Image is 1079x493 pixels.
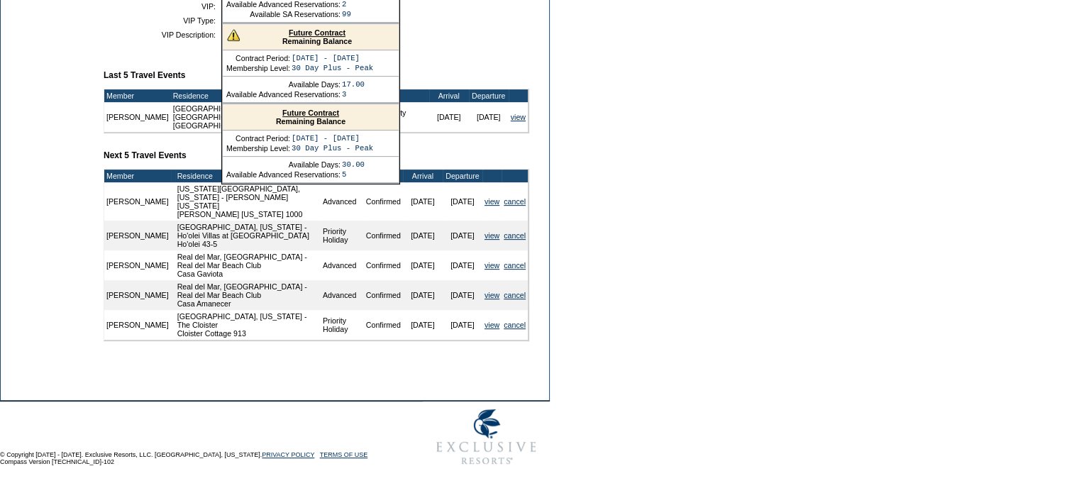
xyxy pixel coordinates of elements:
[292,134,373,143] td: [DATE] - [DATE]
[321,250,364,280] td: Advanced
[227,28,240,41] img: There are insufficient days and/or tokens to cover this reservation
[175,280,321,310] td: Real del Mar, [GEOGRAPHIC_DATA] - Real del Mar Beach Club Casa Amanecer
[511,113,526,121] a: view
[443,170,482,182] td: Departure
[504,261,526,270] a: cancel
[342,80,365,89] td: 17.00
[443,182,482,221] td: [DATE]
[223,104,399,131] div: Remaining Balance
[226,144,290,153] td: Membership Level:
[282,109,339,117] a: Future Contract
[485,321,499,329] a: view
[109,16,216,25] td: VIP Type:
[321,310,364,340] td: Priority Holiday
[109,2,216,11] td: VIP:
[469,89,509,102] td: Departure
[175,170,321,182] td: Residence
[485,261,499,270] a: view
[504,197,526,206] a: cancel
[292,64,373,72] td: 30 Day Plus - Peak
[171,102,365,132] td: [GEOGRAPHIC_DATA], [US_STATE] - [GEOGRAPHIC_DATA] [GEOGRAPHIC_DATA] 722
[104,70,185,80] b: Last 5 Travel Events
[321,221,364,250] td: Priority Holiday
[226,10,341,18] td: Available SA Reservations:
[104,89,171,102] td: Member
[104,280,171,310] td: [PERSON_NAME]
[423,401,550,472] img: Exclusive Resorts
[364,310,403,340] td: Confirmed
[342,160,365,169] td: 30.00
[109,31,216,39] td: VIP Description:
[171,89,365,102] td: Residence
[504,321,526,329] a: cancel
[226,80,341,89] td: Available Days:
[403,221,443,250] td: [DATE]
[443,250,482,280] td: [DATE]
[429,102,469,132] td: [DATE]
[226,134,290,143] td: Contract Period:
[403,182,443,221] td: [DATE]
[175,250,321,280] td: Real del Mar, [GEOGRAPHIC_DATA] - Real del Mar Beach Club Casa Gaviota
[226,54,290,62] td: Contract Period:
[175,182,321,221] td: [US_STATE][GEOGRAPHIC_DATA], [US_STATE] - [PERSON_NAME] [US_STATE] [PERSON_NAME] [US_STATE] 1000
[403,280,443,310] td: [DATE]
[175,310,321,340] td: [GEOGRAPHIC_DATA], [US_STATE] - The Cloister Cloister Cottage 913
[342,90,365,99] td: 3
[485,197,499,206] a: view
[223,24,399,50] div: Remaining Balance
[104,310,171,340] td: [PERSON_NAME]
[443,310,482,340] td: [DATE]
[292,54,373,62] td: [DATE] - [DATE]
[504,291,526,299] a: cancel
[364,250,403,280] td: Confirmed
[342,10,360,18] td: 99
[321,280,364,310] td: Advanced
[262,451,314,458] a: PRIVACY POLICY
[485,291,499,299] a: view
[469,102,509,132] td: [DATE]
[320,451,368,458] a: TERMS OF USE
[175,221,321,250] td: [GEOGRAPHIC_DATA], [US_STATE] - Ho'olei Villas at [GEOGRAPHIC_DATA] Ho'olei 43-5
[226,64,290,72] td: Membership Level:
[485,231,499,240] a: view
[289,28,345,37] a: Future Contract
[403,250,443,280] td: [DATE]
[292,144,373,153] td: 30 Day Plus - Peak
[443,221,482,250] td: [DATE]
[104,102,171,132] td: [PERSON_NAME]
[364,221,403,250] td: Confirmed
[104,170,171,182] td: Member
[403,170,443,182] td: Arrival
[104,150,187,160] b: Next 5 Travel Events
[104,182,171,221] td: [PERSON_NAME]
[104,250,171,280] td: [PERSON_NAME]
[504,231,526,240] a: cancel
[104,221,171,250] td: [PERSON_NAME]
[342,170,365,179] td: 5
[226,160,341,169] td: Available Days:
[403,310,443,340] td: [DATE]
[226,170,341,179] td: Available Advanced Reservations:
[364,280,403,310] td: Confirmed
[226,90,341,99] td: Available Advanced Reservations:
[429,89,469,102] td: Arrival
[443,280,482,310] td: [DATE]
